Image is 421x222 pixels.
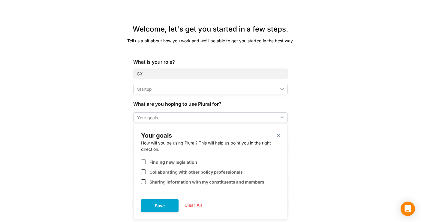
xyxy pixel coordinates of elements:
[149,179,264,184] label: Sharing information with my constituents and members
[141,199,179,212] button: Save
[137,86,278,92] div: Startup
[141,140,280,152] div: How will you be using Plural? This will help us point you in the right direction.
[149,160,197,165] label: Finding new legislation
[107,38,314,44] div: Tell us a bit about how you work and we’ll be able to get you started in the best way.
[149,169,243,175] label: Collaborating with other policy professionals
[133,58,288,65] div: What is your role?
[133,68,288,79] input: Job title
[141,131,172,140] div: Your goals
[401,202,415,216] div: Open Intercom Messenger
[133,100,288,108] div: What are you hoping to use Plural for?
[107,24,314,35] div: Welcome, let's get you started in a few steps.
[179,201,208,210] button: Clear All
[137,114,278,121] div: Your goals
